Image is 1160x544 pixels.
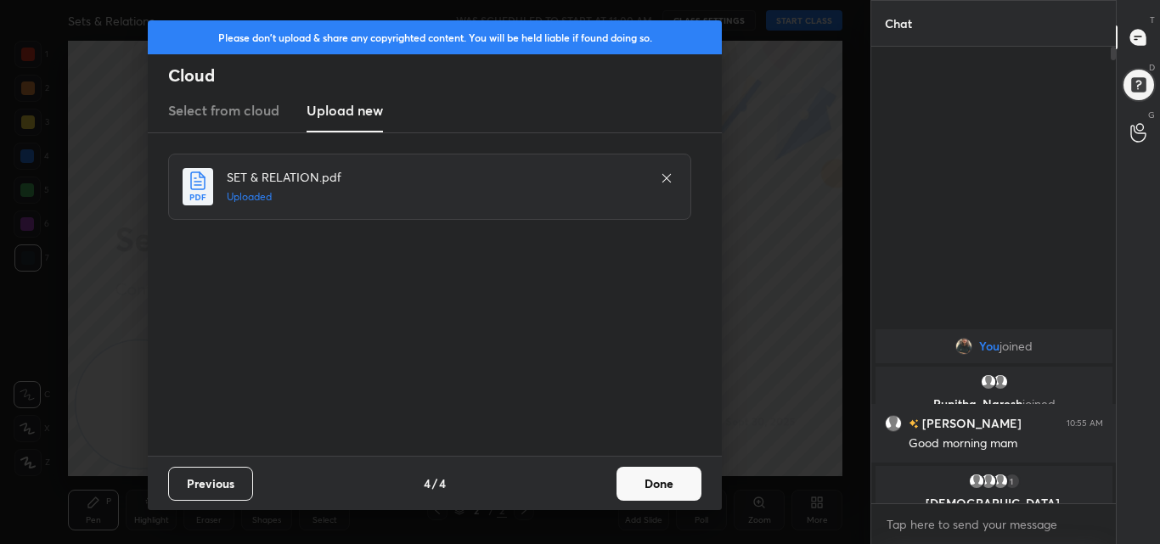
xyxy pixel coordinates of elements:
[991,373,1008,390] img: default.png
[885,415,902,432] img: default.png
[979,473,996,490] img: default.png
[909,419,919,429] img: no-rating-badge.077c3623.svg
[955,338,972,355] img: 90448af0b9cb4c5687ded3cc1f3856a3.jpg
[1150,14,1155,26] p: T
[227,189,643,205] h5: Uploaded
[227,168,643,186] h4: SET & RELATION.pdf
[979,373,996,390] img: default.png
[617,467,701,501] button: Done
[1148,109,1155,121] p: G
[991,473,1008,490] img: default.png
[871,326,1117,503] div: grid
[967,473,984,490] img: default.png
[886,397,1102,411] p: Punitha, Naresh
[919,414,1022,432] h6: [PERSON_NAME]
[168,64,722,87] h2: Cloud
[871,1,926,46] p: Chat
[168,467,253,501] button: Previous
[979,339,1000,353] span: You
[1067,418,1103,429] div: 10:55 AM
[424,474,431,492] h4: 4
[432,474,437,492] h4: /
[1003,473,1020,490] div: 1
[1022,395,1055,412] span: joined
[307,100,383,121] h3: Upload new
[439,474,446,492] h4: 4
[1000,339,1033,353] span: joined
[1149,61,1155,74] p: D
[148,20,722,54] div: Please don't upload & share any copyrighted content. You will be held liable if found doing so.
[886,496,1102,524] p: [DEMOGRAPHIC_DATA], [PERSON_NAME], Rohini
[909,435,1103,452] div: Good morning mam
